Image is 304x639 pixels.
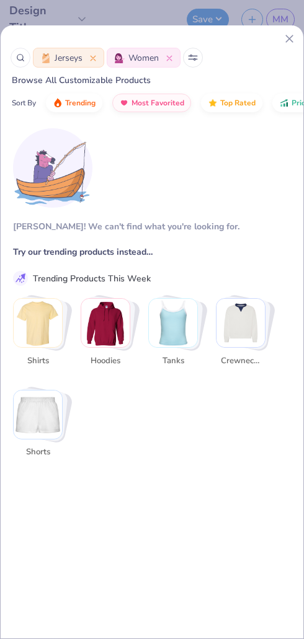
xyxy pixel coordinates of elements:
[220,98,256,108] span: Top Rated
[112,94,191,112] button: Most Favorited
[14,390,62,439] img: Shorts
[33,48,104,68] button: JerseysJerseys
[149,299,197,347] img: Tanks
[81,299,130,347] img: Hoodies
[183,48,203,68] button: Sort Popup Button
[217,299,265,347] img: Crewnecks
[65,98,96,108] span: Trending
[46,94,102,112] button: Trending
[13,245,153,258] span: Try our trending products instead…
[53,98,63,108] img: trending.gif
[55,51,83,64] span: Jerseys
[119,98,129,108] img: most_fav.gif
[18,446,58,459] span: Shorts
[41,53,51,63] img: Jerseys
[216,298,266,372] button: Stack Card Button Crewnecks
[14,299,62,347] img: Shirts
[107,48,181,68] button: WomenWomen
[13,128,92,208] img: Loading...
[86,355,126,368] span: Hoodies
[201,94,262,112] button: Top Rated
[128,51,159,64] span: Women
[1,74,151,86] span: Browse All Customizable Products
[221,355,261,368] span: Crewnecks
[132,98,184,108] span: Most Favorited
[153,355,194,368] span: Tanks
[148,298,198,372] button: Stack Card Button Tanks
[15,273,26,284] img: trend_line.gif
[33,272,151,285] div: Trending Products This Week
[13,220,239,233] div: [PERSON_NAME]! We can't find what you're looking for.
[13,298,63,372] button: Stack Card Button Shirts
[12,97,36,108] div: Sort By
[208,98,218,108] img: TopRated.gif
[18,355,58,368] span: Shirts
[115,53,125,63] img: Women
[81,298,130,372] button: Stack Card Button Hoodies
[13,390,63,464] button: Stack Card Button Shorts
